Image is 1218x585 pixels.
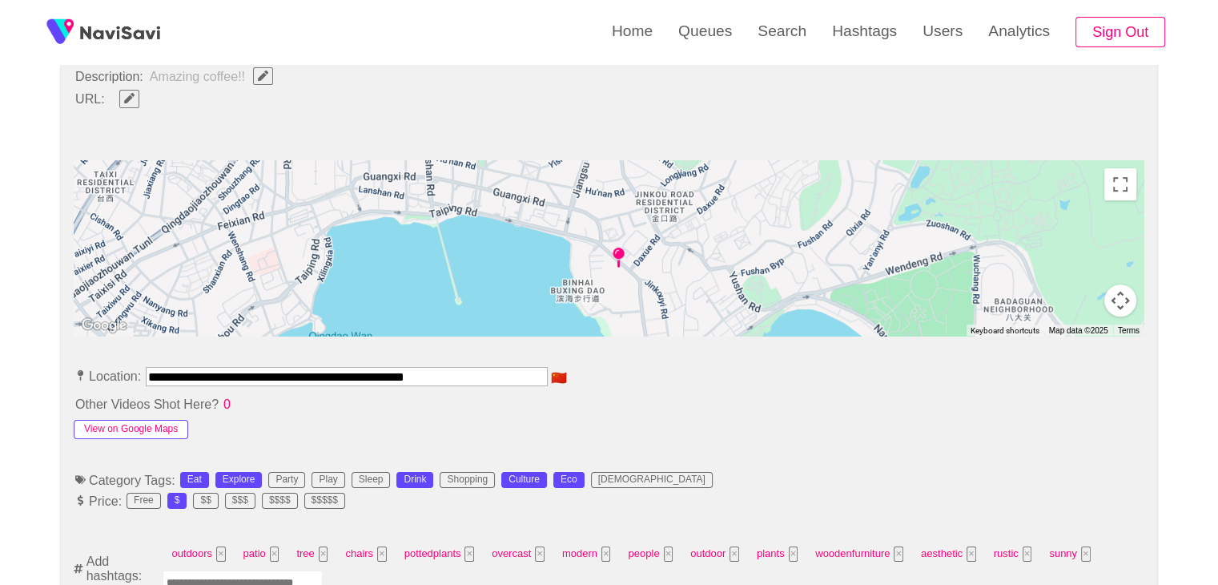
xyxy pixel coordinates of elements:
[1081,547,1091,562] button: Tag at index 13 with value 2310 focussed. Press backspace to remove
[509,474,540,486] div: Culture
[359,474,384,486] div: Sleep
[312,495,338,506] div: $$$$$
[967,547,976,562] button: Tag at index 11 with value 2692 focussed. Press backspace to remove
[216,547,226,562] button: Tag at index 0 with value 2341 focussed. Press backspace to remove
[223,474,255,486] div: Explore
[175,495,180,506] div: $
[464,547,474,562] button: Tag at index 4 with value 2526 focussed. Press backspace to remove
[1044,542,1095,567] span: sunny
[1104,168,1136,200] button: Toggle fullscreen view
[340,542,391,567] span: chairs
[319,474,337,486] div: Play
[270,547,279,562] button: Tag at index 1 with value 2695 focussed. Press backspace to remove
[74,69,145,83] span: Description:
[601,547,611,562] button: Tag at index 6 with value 2390 focussed. Press backspace to remove
[535,547,545,562] button: Tag at index 5 with value 2319 focussed. Press backspace to remove
[239,542,284,567] span: patio
[752,542,802,567] span: plants
[916,542,981,567] span: aesthetic
[40,12,80,52] img: fireSpot
[549,371,569,384] span: 🇨🇳
[222,397,232,411] span: 0
[730,547,739,562] button: Tag at index 8 with value 2290 focussed. Press backspace to remove
[598,474,705,486] div: [DEMOGRAPHIC_DATA]
[685,542,744,567] span: outdoor
[78,315,131,336] img: Google
[291,542,332,567] span: tree
[1023,547,1032,562] button: Tag at index 12 with value 2454 focussed. Press backspace to remove
[1118,326,1140,335] a: Terms (opens in new tab)
[1104,284,1136,317] button: Map camera controls
[810,542,908,567] span: woodenfurniture
[74,91,107,106] span: URL:
[989,542,1037,567] span: rustic
[1075,17,1165,48] button: Sign Out
[74,420,188,439] button: View on Google Maps
[623,542,677,567] span: people
[1049,326,1108,335] span: Map data ©2025
[80,24,160,40] img: fireSpot
[447,474,488,486] div: Shopping
[123,93,136,103] span: Edit Field
[74,369,143,383] span: Location:
[74,494,123,508] span: Price:
[487,542,549,567] span: overcast
[119,90,139,107] button: Edit Field
[187,474,202,486] div: Eat
[134,495,154,506] div: Free
[74,473,177,487] span: Category Tags:
[85,554,162,583] span: Add hashtags:
[557,542,616,567] span: modern
[148,66,283,87] span: Amazing coffee!!
[789,547,798,562] button: Tag at index 9 with value 2569 focussed. Press backspace to remove
[664,547,673,562] button: Tag at index 7 with value 2457 focussed. Press backspace to remove
[167,542,230,567] span: outdoors
[275,474,298,486] div: Party
[894,547,903,562] button: Tag at index 10 with value 10030 focussed. Press backspace to remove
[232,495,248,506] div: $$$
[561,474,577,486] div: Eco
[74,420,188,434] a: View on Google Maps
[971,325,1039,337] button: Keyboard shortcuts
[253,67,273,85] button: Edit Field
[78,315,131,336] a: Open this area in Google Maps (opens a new window)
[377,547,387,562] button: Tag at index 3 with value 2710 focussed. Press backspace to remove
[269,495,291,506] div: $$$$
[256,71,270,81] span: Edit Field
[74,397,220,411] span: Other Videos Shot Here?
[200,495,211,506] div: $$
[404,474,426,486] div: Drink
[400,542,479,567] span: pottedplants
[319,547,328,562] button: Tag at index 2 with value 3524 focussed. Press backspace to remove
